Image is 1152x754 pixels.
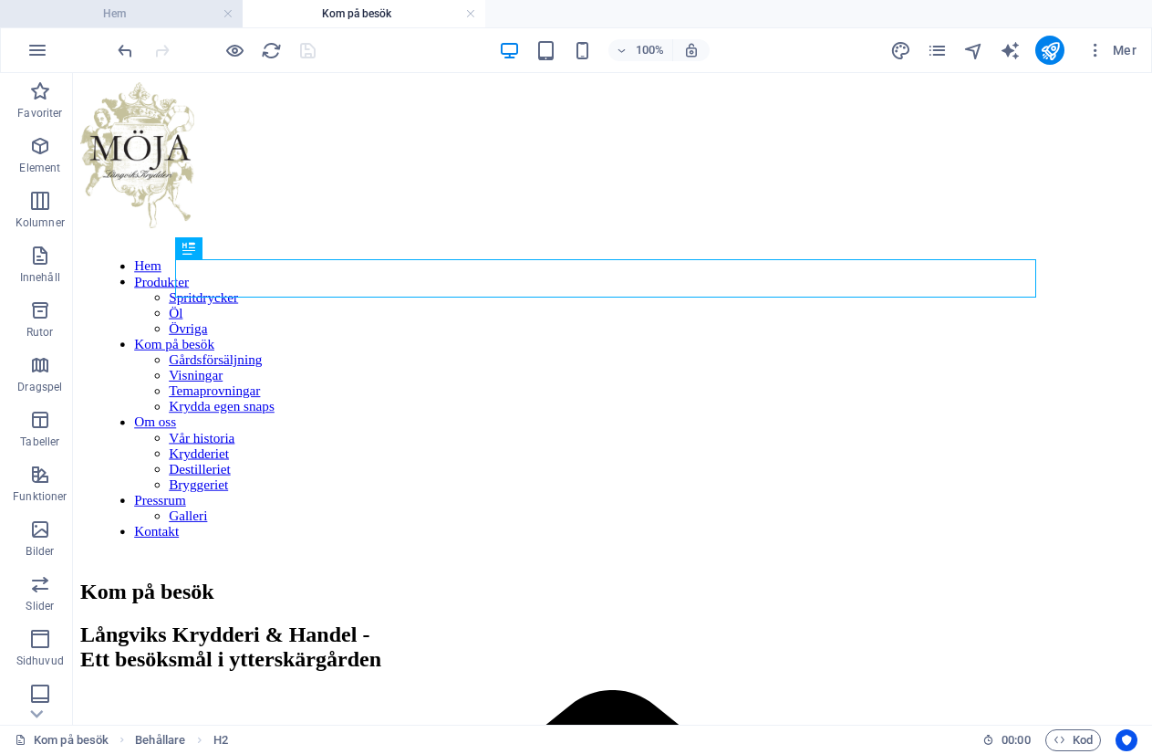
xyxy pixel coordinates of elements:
[1086,41,1136,59] span: Mer
[260,39,282,61] button: reload
[135,729,228,751] nav: breadcrumb
[135,729,185,751] span: Klicka för att välja. Dubbelklicka för att redigera
[890,40,911,61] i: Design (Ctrl+Alt+Y)
[636,39,665,61] h6: 100%
[927,40,948,61] i: Sidor (Ctrl+Alt+S)
[1116,729,1137,751] button: Usercentrics
[26,325,54,340] p: Rutor
[1035,36,1064,65] button: publish
[608,39,673,61] button: 100%
[19,161,60,175] p: Element
[115,40,136,61] i: Ångra: Ändra pausa vid hover (Ctrl+Z)
[1002,729,1030,751] span: 00 00
[261,40,282,61] i: Uppdatera sida
[213,729,228,751] span: Klicka för att välja. Dubbelklicka för att redigera
[243,4,485,24] h4: Kom på besök
[26,599,54,613] p: Slider
[1040,40,1061,61] i: Publicera
[1000,40,1021,61] i: AI Writer
[1079,36,1144,65] button: Mer
[16,215,65,230] p: Kolumner
[1045,729,1101,751] button: Kod
[683,42,700,58] i: Justera zoomnivån automatiskt vid storleksändring för att passa vald enhet.
[1014,733,1017,747] span: :
[963,40,984,61] i: Navigatör
[982,729,1031,751] h6: Sessionstid
[926,39,948,61] button: pages
[114,39,136,61] button: undo
[20,270,60,285] p: Innehåll
[999,39,1021,61] button: text_generator
[16,654,64,668] p: Sidhuvud
[13,489,67,504] p: Funktioner
[26,544,54,559] p: Bilder
[20,435,59,449] p: Tabeller
[1053,729,1093,751] span: Kod
[17,106,62,120] p: Favoriter
[889,39,911,61] button: design
[17,380,62,394] p: Dragspel
[962,39,984,61] button: navigator
[15,729,109,751] a: Klicka för att avbryta val. Dubbelklicka för att öppna sidor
